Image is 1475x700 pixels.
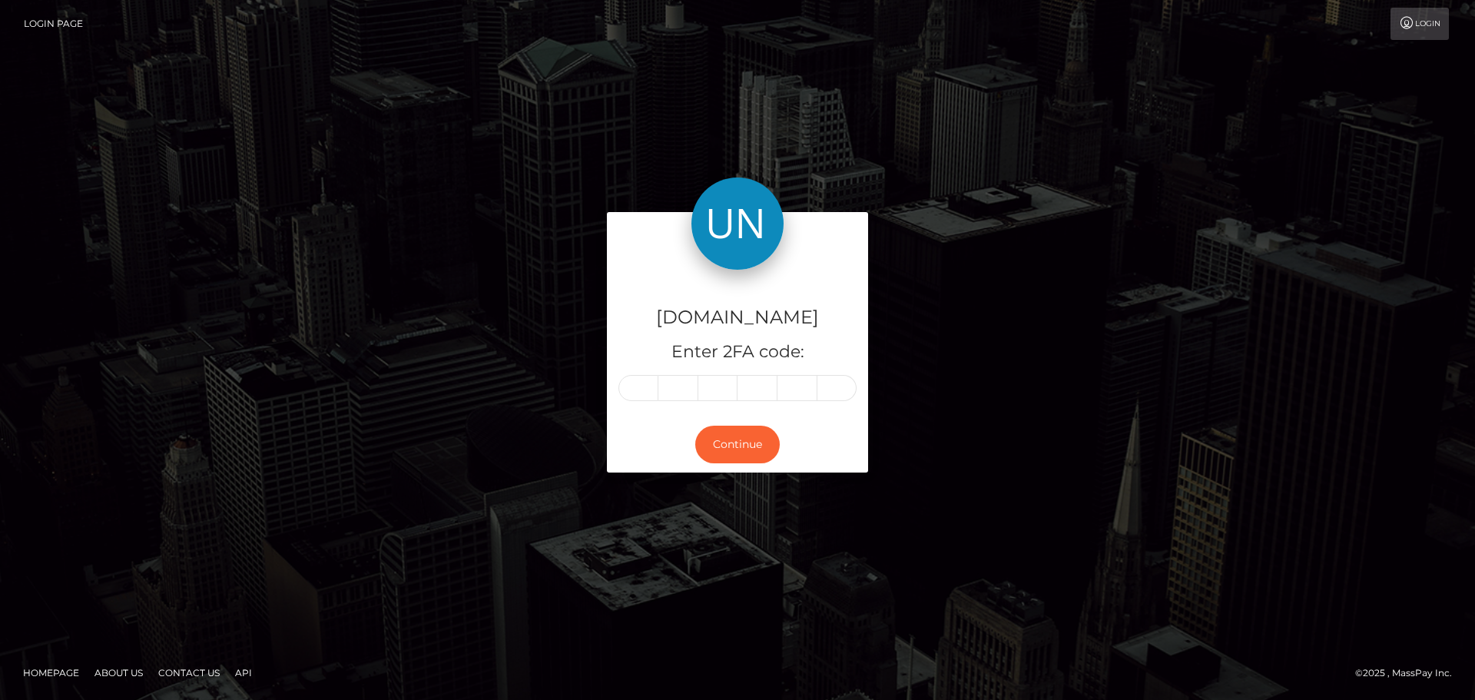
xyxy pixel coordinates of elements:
[88,661,149,685] a: About Us
[17,661,85,685] a: Homepage
[1390,8,1449,40] a: Login
[618,340,857,364] h5: Enter 2FA code:
[618,304,857,331] h4: [DOMAIN_NAME]
[152,661,226,685] a: Contact Us
[229,661,258,685] a: API
[695,426,780,463] button: Continue
[691,177,784,270] img: Unlockt.me
[24,8,83,40] a: Login Page
[1355,665,1463,682] div: © 2025 , MassPay Inc.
